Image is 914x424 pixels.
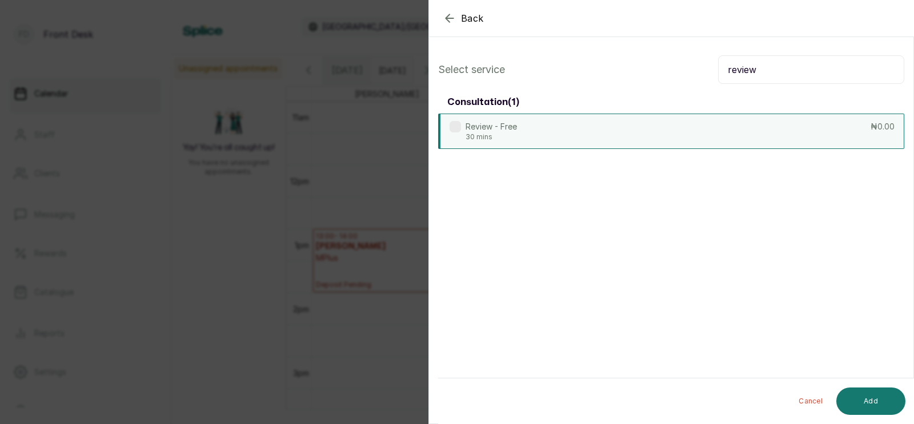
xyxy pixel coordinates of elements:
[438,62,505,78] p: Select service
[836,387,905,415] button: Add
[871,121,895,132] p: ₦0.00
[789,387,832,415] button: Cancel
[461,11,484,25] span: Back
[443,11,484,25] button: Back
[466,121,517,132] p: Review - Free
[466,132,517,142] p: 30 mins
[718,55,904,84] input: Search.
[447,95,519,109] h3: consultation ( 1 )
